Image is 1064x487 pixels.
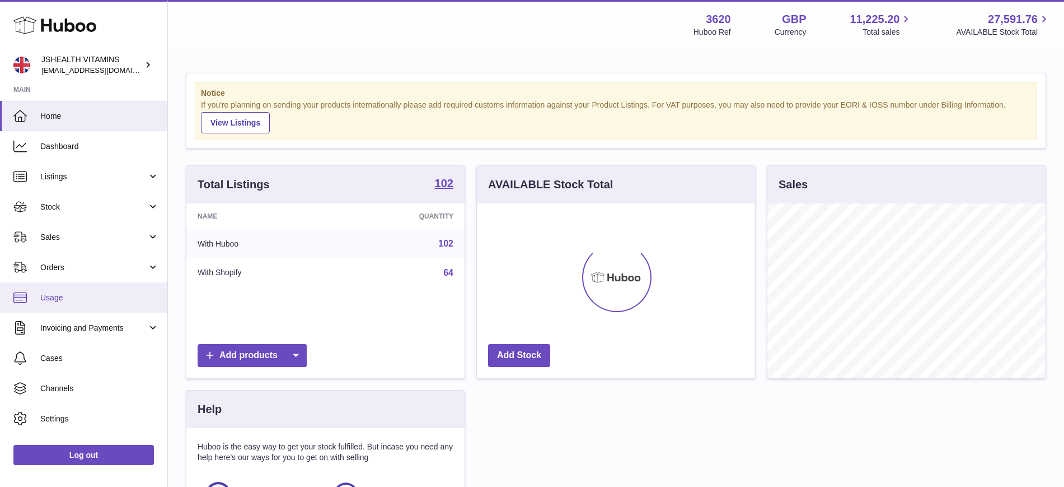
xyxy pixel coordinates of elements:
td: With Huboo [186,229,336,258]
h3: Sales [779,177,808,192]
span: Total sales [863,27,912,38]
td: With Shopify [186,258,336,287]
a: 102 [435,178,453,191]
strong: 102 [435,178,453,189]
th: Name [186,203,336,229]
span: Usage [40,293,159,303]
p: Huboo is the easy way to get your stock fulfilled. But incase you need any help here's our ways f... [198,442,453,463]
h3: Help [198,402,222,417]
span: AVAILABLE Stock Total [956,27,1051,38]
span: Home [40,111,159,122]
a: Log out [13,445,154,465]
th: Quantity [336,203,465,229]
a: Add Stock [488,344,550,367]
div: If you're planning on sending your products internationally please add required customs informati... [201,100,1031,133]
span: 27,591.76 [988,12,1038,27]
span: Channels [40,383,159,394]
strong: 3620 [706,12,731,27]
a: View Listings [201,112,270,133]
h3: Total Listings [198,177,270,192]
strong: GBP [782,12,806,27]
span: 11,225.20 [850,12,899,27]
a: Add products [198,344,307,367]
span: [EMAIL_ADDRESS][DOMAIN_NAME] [41,66,165,75]
span: Dashboard [40,141,159,152]
span: Listings [40,171,147,182]
a: 27,591.76 AVAILABLE Stock Total [956,12,1051,38]
span: Stock [40,202,147,212]
a: 102 [438,239,453,248]
span: Orders [40,262,147,273]
span: Invoicing and Payments [40,323,147,333]
span: Sales [40,232,147,243]
h3: AVAILABLE Stock Total [488,177,613,192]
div: Huboo Ref [693,27,731,38]
a: 11,225.20 Total sales [850,12,912,38]
div: JSHEALTH VITAMINS [41,54,142,76]
div: Currency [775,27,807,38]
a: 64 [443,268,453,277]
img: internalAdmin-3620@internal.huboo.com [13,57,30,73]
span: Cases [40,353,159,364]
span: Settings [40,414,159,424]
strong: Notice [201,88,1031,99]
